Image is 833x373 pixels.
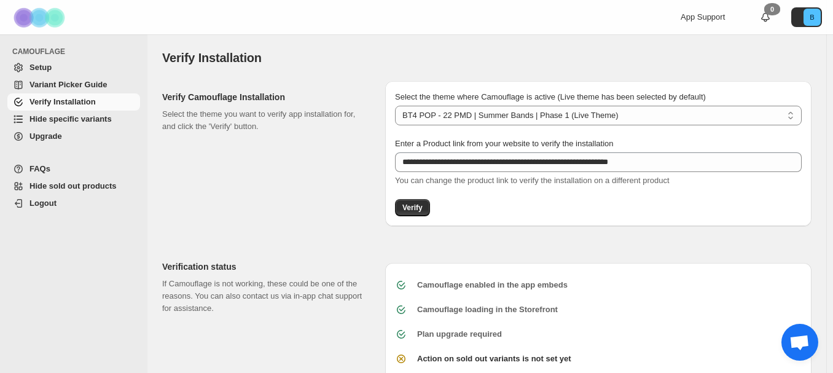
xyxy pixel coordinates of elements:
a: Hide specific variants [7,111,140,128]
span: Enter a Product link from your website to verify the installation [395,139,614,148]
p: If Camouflage is not working, these could be one of the reasons. You can also contact us via in-a... [162,278,366,315]
a: Setup [7,59,140,76]
text: B [810,14,814,21]
b: Action on sold out variants is not set yet [417,354,571,363]
span: Verify Installation [29,97,96,106]
button: Avatar with initials B [791,7,822,27]
span: Variant Picker Guide [29,80,107,89]
button: Verify [395,199,430,216]
b: Plan upgrade required [417,329,502,339]
a: Upgrade [7,128,140,145]
a: Verify Installation [7,93,140,111]
a: 0 [759,11,772,23]
span: Avatar with initials B [804,9,821,26]
span: CAMOUFLAGE [12,47,141,57]
span: Verify [402,203,423,213]
span: Upgrade [29,132,62,141]
span: Hide sold out products [29,181,117,190]
span: Hide specific variants [29,114,112,124]
b: Camouflage enabled in the app embeds [417,280,568,289]
b: Camouflage loading in the Storefront [417,305,558,314]
span: Logout [29,198,57,208]
div: 0 [764,3,780,15]
p: Select the theme you want to verify app installation for, and click the 'Verify' button. [162,108,366,133]
h2: Verify Camouflage Installation [162,91,366,103]
a: Variant Picker Guide [7,76,140,93]
span: You can change the product link to verify the installation on a different product [395,176,670,185]
a: Logout [7,195,140,212]
span: Select the theme where Camouflage is active (Live theme has been selected by default) [395,92,706,101]
img: Camouflage [10,1,71,34]
span: FAQs [29,164,50,173]
h2: Verification status [162,261,366,273]
span: Setup [29,63,52,72]
a: Hide sold out products [7,178,140,195]
span: Verify Installation [162,51,262,65]
div: Open chat [781,324,818,361]
a: FAQs [7,160,140,178]
span: App Support [681,12,725,22]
